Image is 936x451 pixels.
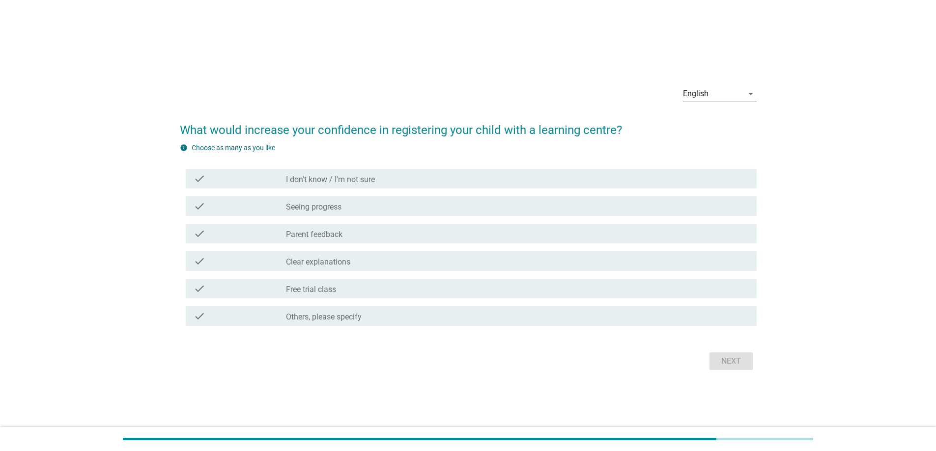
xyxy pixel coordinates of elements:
i: check [194,173,205,185]
label: Clear explanations [286,257,350,267]
i: check [194,283,205,294]
i: check [194,310,205,322]
i: info [180,144,188,152]
i: check [194,200,205,212]
label: Choose as many as you like [192,144,275,152]
div: English [683,89,709,98]
i: check [194,255,205,267]
label: I don't know / I'm not sure [286,175,375,185]
i: arrow_drop_down [745,88,757,100]
label: Parent feedback [286,230,342,239]
label: Free trial class [286,285,336,294]
label: Others, please specify [286,312,362,322]
label: Seeing progress [286,202,341,212]
i: check [194,228,205,239]
h2: What would increase your confidence in registering your child with a learning centre? [180,111,757,139]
